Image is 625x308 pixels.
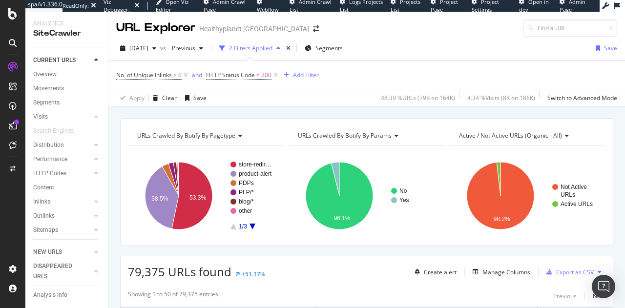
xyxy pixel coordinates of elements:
[592,41,617,56] button: Save
[33,211,55,221] div: Outlinks
[189,194,206,201] text: 53.3%
[467,94,535,102] div: 4.34 % Visits ( 8K on 186K )
[199,24,309,34] div: Healthyplanet [GEOGRAPHIC_DATA]
[160,44,168,52] span: vs
[289,153,442,238] svg: A chart.
[493,216,510,223] text: 98.2%
[293,71,319,79] div: Add Filter
[239,223,247,230] text: 1/3
[33,154,67,164] div: Performance
[33,83,64,94] div: Movements
[135,128,275,144] h4: URLs Crawled By Botify By pagetype
[168,44,195,52] span: Previous
[33,225,91,235] a: Sitemaps
[33,247,91,257] a: NEW URLS
[239,180,254,186] text: PDPs
[128,153,281,238] svg: A chart.
[33,247,62,257] div: NEW URLS
[129,94,145,102] div: Apply
[296,128,436,144] h4: URLs Crawled By Botify By params
[256,71,260,79] span: ≠
[261,68,271,82] span: 200
[128,290,218,302] div: Showing 1 to 50 of 79,375 entries
[33,69,101,80] a: Overview
[193,94,207,102] div: Save
[257,6,279,13] span: Webflow
[116,20,195,36] div: URL Explorer
[547,94,617,102] div: Switch to Advanced Mode
[229,44,272,52] div: 2 Filters Applied
[381,94,455,102] div: 48.39 % URLs ( 79K on 164K )
[178,68,182,82] span: 0
[411,264,457,280] button: Create alert
[301,41,347,56] button: Segments
[239,161,271,168] text: store-redir…
[162,94,177,102] div: Clear
[604,44,617,52] div: Save
[33,183,101,193] a: Content
[181,90,207,106] button: Save
[399,187,407,194] text: No
[239,189,254,196] text: PLP/*
[33,98,101,108] a: Segments
[459,131,562,140] span: Active / Not Active URLs (organic - all)
[561,191,575,198] text: URLs
[457,128,597,144] h4: Active / Not Active URLs
[129,44,148,52] span: 2025 Aug. 4th
[33,28,100,39] div: SiteCrawler
[542,264,594,280] button: Export as CSV
[280,69,319,81] button: Add Filter
[298,131,392,140] span: URLs Crawled By Botify By params
[137,131,235,140] span: URLs Crawled By Botify By pagetype
[242,270,265,278] div: +51.17%
[553,290,577,302] button: Previous
[33,20,100,28] div: Analytics
[33,290,67,300] div: Analysis Info
[284,43,292,53] div: times
[33,140,91,150] a: Distribution
[173,71,177,79] span: >
[116,90,145,106] button: Apply
[116,71,172,79] span: No. of Unique Inlinks
[33,197,50,207] div: Inlinks
[33,112,91,122] a: Visits
[33,244,63,254] div: Url Explorer
[424,268,457,276] div: Create alert
[556,268,594,276] div: Export as CSV
[315,44,343,52] span: Segments
[33,168,66,179] div: HTTP Codes
[215,41,284,56] button: 2 Filters Applied
[33,112,48,122] div: Visits
[33,290,101,300] a: Analysis Info
[192,70,202,80] button: and
[168,41,207,56] button: Previous
[33,55,76,65] div: CURRENT URLS
[553,292,577,300] div: Previous
[33,126,74,136] div: Search Engines
[116,41,160,56] button: [DATE]
[469,266,530,278] button: Manage Columns
[33,225,58,235] div: Sitemaps
[128,264,231,280] span: 79,375 URLs found
[33,261,91,282] a: DISAPPEARED URLS
[450,153,603,238] svg: A chart.
[239,207,252,214] text: other
[33,244,101,254] a: Url Explorer
[561,201,593,207] text: Active URLs
[239,198,254,205] text: blog/*
[399,197,409,204] text: Yes
[33,69,57,80] div: Overview
[33,183,54,193] div: Content
[334,215,351,222] text: 96.1%
[33,168,91,179] a: HTTP Codes
[33,83,101,94] a: Movements
[592,275,615,298] div: Open Intercom Messenger
[523,20,617,37] input: Find a URL
[206,71,255,79] span: HTTP Status Code
[33,211,91,221] a: Outlinks
[33,126,83,136] a: Search Engines
[313,25,319,32] div: arrow-right-arrow-left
